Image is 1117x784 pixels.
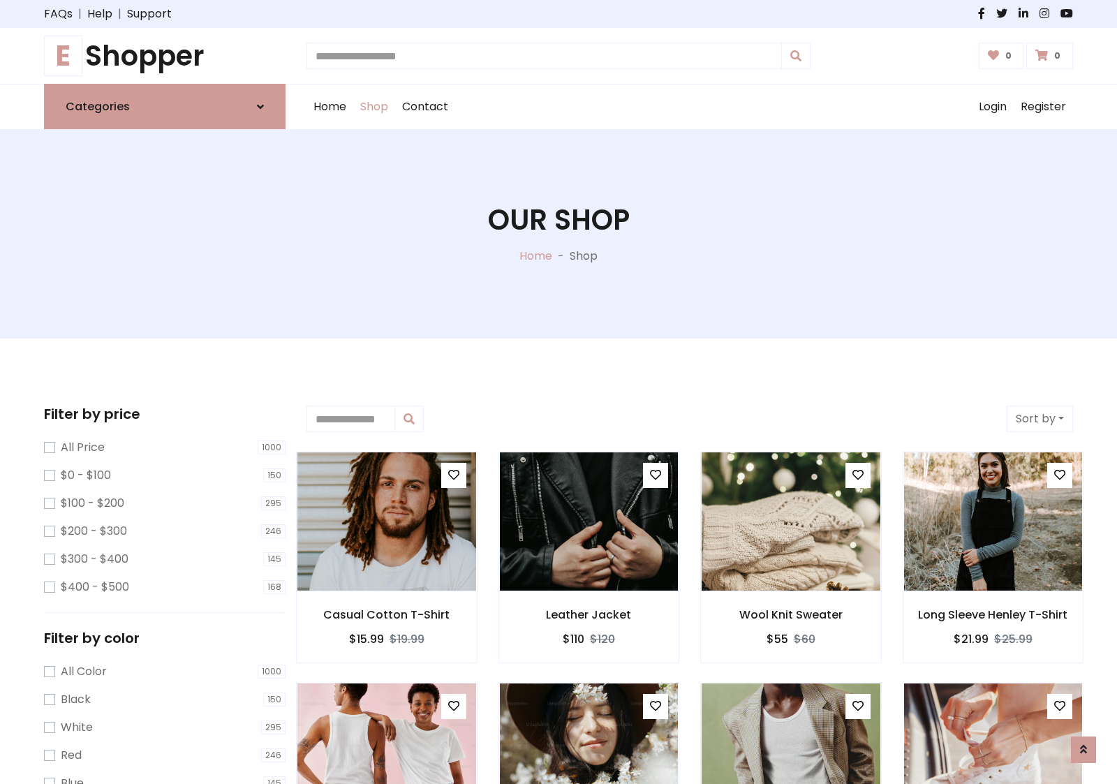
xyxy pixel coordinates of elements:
[44,406,286,422] h5: Filter by price
[258,441,286,454] span: 1000
[994,631,1033,647] del: $25.99
[306,84,353,129] a: Home
[590,631,615,647] del: $120
[66,100,130,113] h6: Categories
[570,248,598,265] p: Shop
[972,84,1014,129] a: Login
[44,36,82,76] span: E
[44,6,73,22] a: FAQs
[263,580,286,594] span: 168
[73,6,87,22] span: |
[61,691,91,708] label: Black
[44,39,286,73] h1: Shopper
[1026,43,1073,69] a: 0
[112,6,127,22] span: |
[61,523,127,540] label: $200 - $300
[87,6,112,22] a: Help
[1051,50,1064,62] span: 0
[349,633,384,646] h6: $15.99
[127,6,172,22] a: Support
[261,496,286,510] span: 295
[61,467,111,484] label: $0 - $100
[61,495,124,512] label: $100 - $200
[61,579,129,596] label: $400 - $500
[61,719,93,736] label: White
[261,748,286,762] span: 246
[552,248,570,265] p: -
[499,608,679,621] h6: Leather Jacket
[1014,84,1073,129] a: Register
[519,248,552,264] a: Home
[44,84,286,129] a: Categories
[263,552,286,566] span: 145
[61,439,105,456] label: All Price
[263,468,286,482] span: 150
[794,631,815,647] del: $60
[44,39,286,73] a: EShopper
[488,203,630,237] h1: Our Shop
[61,663,107,680] label: All Color
[44,630,286,646] h5: Filter by color
[258,665,286,679] span: 1000
[61,747,82,764] label: Red
[767,633,788,646] h6: $55
[903,608,1083,621] h6: Long Sleeve Henley T-Shirt
[1007,406,1073,432] button: Sort by
[979,43,1024,69] a: 0
[261,720,286,734] span: 295
[701,608,881,621] h6: Wool Knit Sweater
[395,84,455,129] a: Contact
[261,524,286,538] span: 246
[563,633,584,646] h6: $110
[263,693,286,707] span: 150
[297,608,477,621] h6: Casual Cotton T-Shirt
[1002,50,1015,62] span: 0
[353,84,395,129] a: Shop
[390,631,424,647] del: $19.99
[61,551,128,568] label: $300 - $400
[954,633,989,646] h6: $21.99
